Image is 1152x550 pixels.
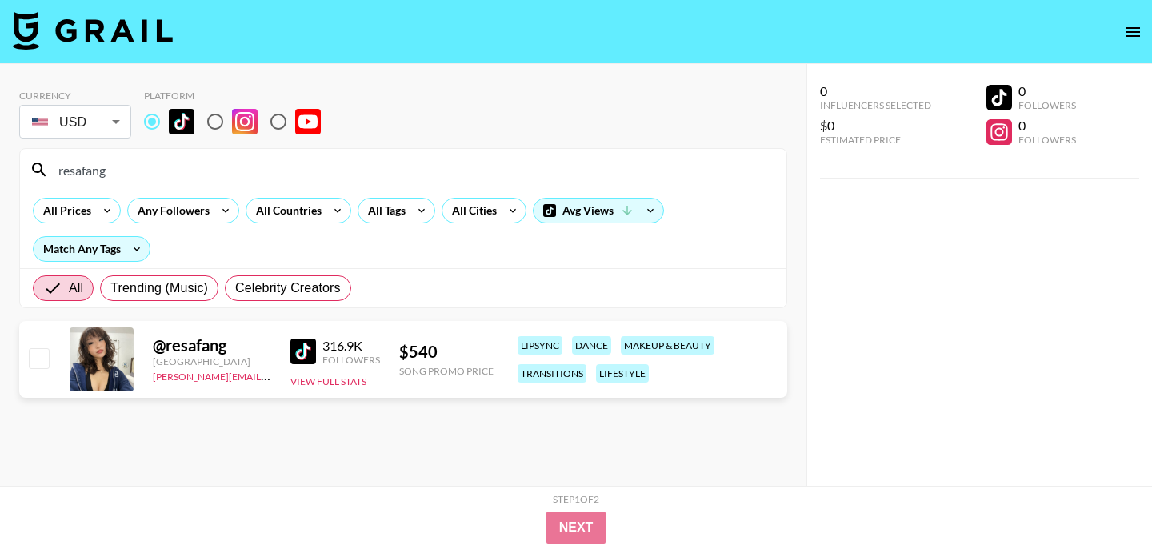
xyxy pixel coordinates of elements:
[820,99,931,111] div: Influencers Selected
[1117,16,1149,48] button: open drawer
[295,109,321,134] img: YouTube
[34,237,150,261] div: Match Any Tags
[399,342,494,362] div: $ 540
[290,339,316,364] img: TikTok
[235,279,341,298] span: Celebrity Creators
[820,134,931,146] div: Estimated Price
[290,375,366,387] button: View Full Stats
[246,199,325,223] div: All Countries
[22,108,128,136] div: USD
[1018,99,1076,111] div: Followers
[518,336,562,355] div: lipsync
[442,199,500,223] div: All Cities
[1072,470,1133,531] iframe: Drift Widget Chat Controller
[546,512,606,544] button: Next
[13,11,173,50] img: Grail Talent
[153,335,271,355] div: @ resafang
[621,336,714,355] div: makeup & beauty
[169,109,194,134] img: TikTok
[34,199,94,223] div: All Prices
[358,199,409,223] div: All Tags
[518,364,586,383] div: transitions
[128,199,213,223] div: Any Followers
[596,364,649,383] div: lifestyle
[572,336,611,355] div: dance
[69,279,83,298] span: All
[820,118,931,134] div: $0
[110,279,208,298] span: Trending (Music)
[399,365,494,377] div: Song Promo Price
[153,367,390,383] a: [PERSON_NAME][EMAIL_ADDRESS][DOMAIN_NAME]
[1018,83,1076,99] div: 0
[144,90,334,102] div: Platform
[322,338,380,354] div: 316.9K
[19,90,131,102] div: Currency
[49,157,777,183] input: Search by User Name
[1018,118,1076,134] div: 0
[1018,134,1076,146] div: Followers
[153,355,271,367] div: [GEOGRAPHIC_DATA]
[553,493,599,505] div: Step 1 of 2
[820,83,931,99] div: 0
[232,109,258,134] img: Instagram
[534,199,663,223] div: Avg Views
[322,354,380,366] div: Followers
